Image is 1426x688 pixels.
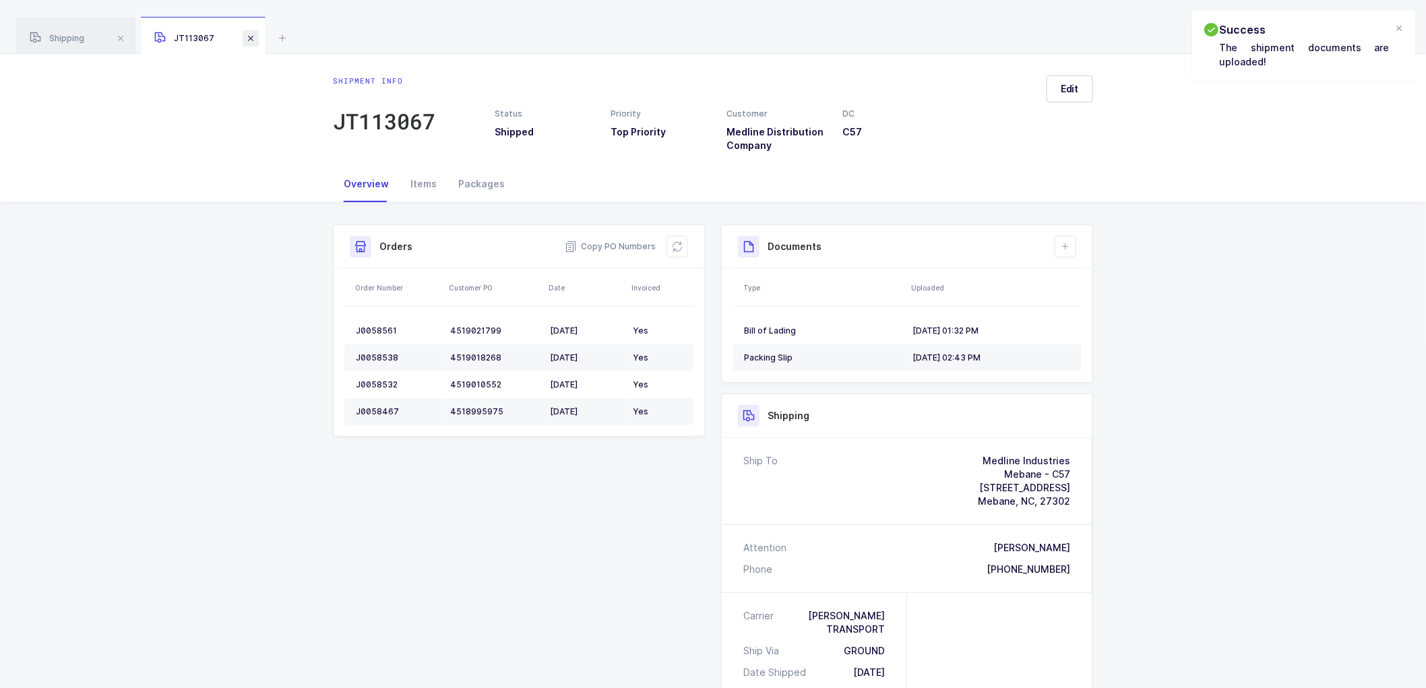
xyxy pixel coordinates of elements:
[993,541,1070,555] div: [PERSON_NAME]
[978,481,1070,495] div: [STREET_ADDRESS]
[987,563,1070,576] div: [PHONE_NUMBER]
[743,454,778,508] div: Ship To
[978,468,1070,481] div: Mebane - C57
[30,33,84,43] span: Shipping
[853,666,885,679] div: [DATE]
[356,406,439,417] div: J0058467
[400,166,447,202] div: Items
[1047,75,1093,102] button: Edit
[912,352,1070,363] div: [DATE] 02:43 PM
[356,325,439,336] div: J0058561
[356,352,439,363] div: J0058538
[727,125,827,152] h3: Medline Distribution Company
[843,108,943,120] div: DC
[768,240,821,253] h3: Documents
[611,125,710,139] h3: Top Priority
[743,609,779,636] div: Carrier
[379,240,412,253] h3: Orders
[631,282,689,293] div: Invoiced
[768,409,809,423] h3: Shipping
[549,282,623,293] div: Date
[844,644,885,658] div: GROUND
[356,379,439,390] div: J0058532
[744,352,902,363] div: Packing Slip
[1220,40,1390,69] p: The shipment documents are uploaded!
[743,666,811,679] div: Date Shipped
[1220,22,1390,38] h2: Success
[727,108,827,120] div: Customer
[450,325,539,336] div: 4519021799
[978,495,1070,507] span: Mebane, NC, 27302
[743,541,786,555] div: Attention
[633,325,648,336] span: Yes
[743,282,903,293] div: Type
[355,282,441,293] div: Order Number
[843,125,943,139] h3: C57
[450,352,539,363] div: 4519018268
[1061,82,1079,96] span: Edit
[743,563,772,576] div: Phone
[633,406,648,416] span: Yes
[333,166,400,202] div: Overview
[449,282,540,293] div: Customer PO
[779,609,885,636] div: [PERSON_NAME] TRANSPORT
[565,240,656,253] button: Copy PO Numbers
[743,644,784,658] div: Ship Via
[333,75,435,86] div: Shipment info
[744,325,902,336] div: Bill of Lading
[450,406,539,417] div: 4518995975
[154,33,214,43] span: JT113067
[447,166,516,202] div: Packages
[550,352,622,363] div: [DATE]
[633,352,648,363] span: Yes
[611,108,710,120] div: Priority
[633,379,648,389] span: Yes
[978,454,1070,468] div: Medline Industries
[450,379,539,390] div: 4519010552
[550,325,622,336] div: [DATE]
[550,406,622,417] div: [DATE]
[495,125,594,139] h3: Shipped
[495,108,594,120] div: Status
[911,282,1078,293] div: Uploaded
[550,379,622,390] div: [DATE]
[912,325,1070,336] div: [DATE] 01:32 PM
